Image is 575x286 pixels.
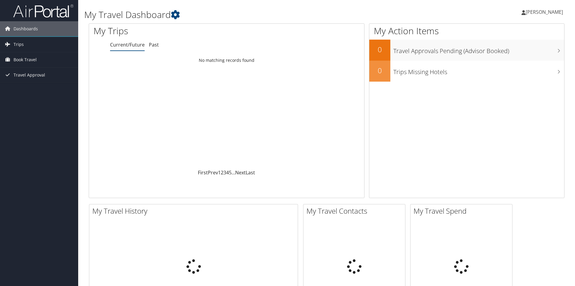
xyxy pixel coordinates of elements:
[414,206,512,216] h2: My Travel Spend
[84,8,407,21] h1: My Travel Dashboard
[94,25,245,37] h1: My Trips
[235,169,246,176] a: Next
[221,169,223,176] a: 2
[393,44,564,55] h3: Travel Approvals Pending (Advisor Booked)
[14,68,45,83] span: Travel Approval
[393,65,564,76] h3: Trips Missing Hotels
[369,40,564,61] a: 0Travel Approvals Pending (Advisor Booked)
[218,169,221,176] a: 1
[149,41,159,48] a: Past
[13,4,73,18] img: airportal-logo.png
[232,169,235,176] span: …
[369,65,390,76] h2: 0
[526,9,563,15] span: [PERSON_NAME]
[521,3,569,21] a: [PERSON_NAME]
[246,169,255,176] a: Last
[14,52,37,67] span: Book Travel
[14,21,38,36] span: Dashboards
[306,206,405,216] h2: My Travel Contacts
[223,169,226,176] a: 3
[369,25,564,37] h1: My Action Items
[110,41,145,48] a: Current/Future
[369,61,564,82] a: 0Trips Missing Hotels
[369,44,390,55] h2: 0
[208,169,218,176] a: Prev
[229,169,232,176] a: 5
[92,206,298,216] h2: My Travel History
[198,169,208,176] a: First
[89,55,364,66] td: No matching records found
[226,169,229,176] a: 4
[14,37,24,52] span: Trips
